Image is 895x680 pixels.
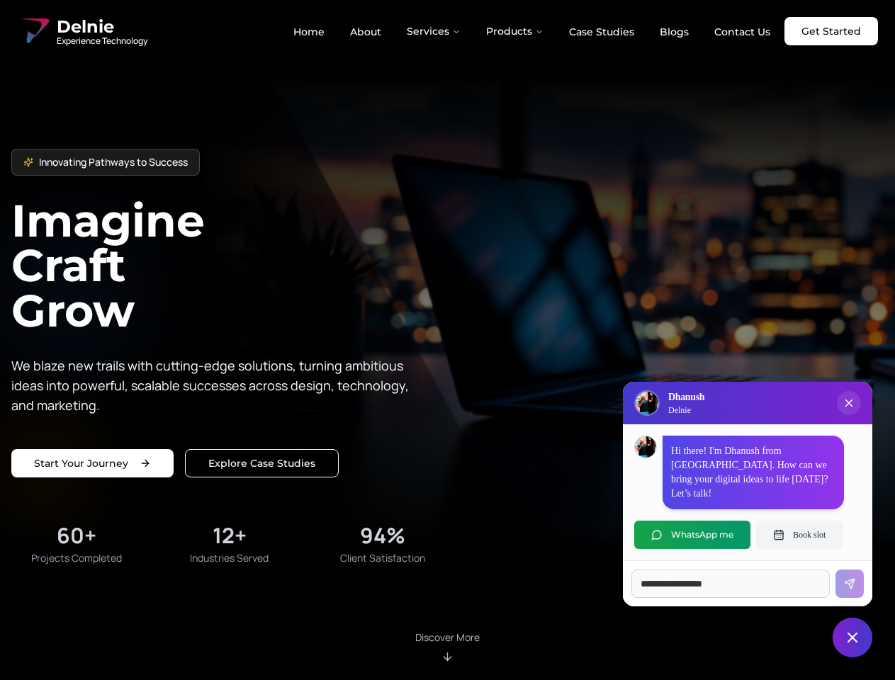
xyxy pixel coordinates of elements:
div: Scroll to About section [415,630,480,663]
a: Blogs [648,20,700,44]
a: Contact Us [703,20,782,44]
span: Experience Technology [57,35,147,47]
span: Innovating Pathways to Success [39,155,188,169]
button: Products [475,17,555,45]
button: Close chat popup [837,391,861,415]
p: We blaze new trails with cutting-edge solutions, turning ambitious ideas into powerful, scalable ... [11,356,420,415]
div: 60+ [57,523,96,548]
button: WhatsApp me [634,521,750,549]
span: Industries Served [190,551,269,565]
a: Case Studies [558,20,646,44]
div: 12+ [213,523,247,548]
button: Close chat [833,618,872,657]
h1: Imagine Craft Grow [11,198,448,332]
p: Discover More [415,630,480,645]
p: Delnie [668,404,704,416]
a: Start your project with us [11,449,174,477]
div: 94% [360,523,405,548]
img: Delnie Logo [636,392,658,414]
a: About [339,20,393,44]
a: Delnie Logo Full [17,14,147,48]
a: Get Started [784,17,878,45]
span: Projects Completed [31,551,122,565]
nav: Main [282,17,782,45]
img: Dhanush [635,436,656,458]
span: Delnie [57,16,147,38]
a: Home [282,20,336,44]
a: Explore our solutions [185,449,339,477]
span: Client Satisfaction [340,551,425,565]
button: Book slot [756,521,843,549]
p: Hi there! I'm Dhanush from [GEOGRAPHIC_DATA]. How can we bring your digital ideas to life [DATE]?... [671,444,835,501]
img: Delnie Logo [17,14,51,48]
button: Services [395,17,472,45]
h3: Dhanush [668,390,704,404]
